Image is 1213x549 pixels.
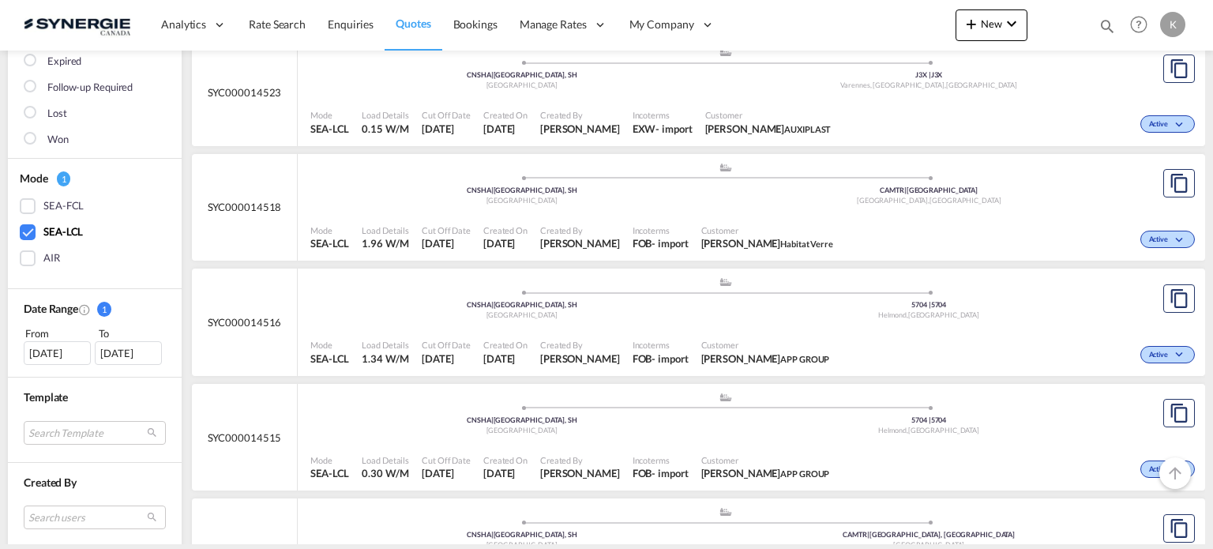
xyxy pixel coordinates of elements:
[422,454,471,466] span: Cut Off Date
[47,54,81,70] div: Expired
[467,70,576,79] span: CNSHA [GEOGRAPHIC_DATA], SH
[467,530,576,539] span: CNSHA [GEOGRAPHIC_DATA], SH
[483,122,528,136] span: 4 Sep 2025
[20,171,48,185] span: Mode
[701,224,833,236] span: Customer
[97,302,111,317] span: 1
[310,122,349,136] span: SEA-LCL
[43,198,84,214] div: SEA-FCL
[701,339,830,351] span: Customer
[929,416,931,424] span: |
[192,269,1205,376] div: SYC000014516 assets/icons/custom/ship-fill.svgassets/icons/custom/roll-o-plane.svgOriginShanghai,...
[491,416,494,424] span: |
[931,416,947,424] span: 5704
[1163,399,1195,427] button: Copy Quote
[1125,11,1160,39] div: Help
[310,352,349,366] span: SEA-LCL
[192,39,1205,146] div: SYC000014523 assets/icons/custom/ship-fill.svgassets/icons/custom/roll-o-plane.svgOriginShanghai,...
[931,300,947,309] span: 5704
[716,48,735,56] md-icon: assets/icons/custom/ship-fill.svg
[24,7,130,43] img: 1f56c880d42311ef80fc7dca854c8e59.png
[453,17,498,31] span: Bookings
[310,109,349,121] span: Mode
[362,454,409,466] span: Load Details
[784,124,831,134] span: AUXIPLAST
[716,164,735,171] md-icon: assets/icons/custom/ship-fill.svg
[1160,12,1185,37] div: K
[208,200,282,214] span: SYC000014518
[705,109,832,121] span: Customer
[1172,121,1191,130] md-icon: icon-chevron-down
[962,17,1021,30] span: New
[1163,284,1195,313] button: Copy Quote
[652,352,688,366] div: - import
[633,109,693,121] span: Incoterms
[929,300,931,309] span: |
[701,466,830,480] span: Ivy Jiang APP GROUP
[633,352,689,366] div: FOB import
[483,339,528,351] span: Created On
[24,476,77,489] span: Created By
[95,341,162,365] div: [DATE]
[1163,55,1195,83] button: Copy Quote
[633,122,656,136] div: EXW
[362,122,408,135] span: 0.15 W/M
[540,352,620,366] span: Rosa Ho
[701,454,830,466] span: Customer
[857,196,929,205] span: [GEOGRAPHIC_DATA]
[486,196,558,205] span: [GEOGRAPHIC_DATA]
[904,186,907,194] span: |
[1170,59,1189,78] md-icon: assets/icons/custom/copyQuote.svg
[24,390,68,404] span: Template
[362,339,409,351] span: Load Details
[652,466,688,480] div: - import
[1159,457,1191,489] button: Go to Top
[1140,231,1195,248] div: Change Status Here
[486,540,558,549] span: [GEOGRAPHIC_DATA]
[43,224,83,240] div: SEA-LCL
[47,132,69,148] div: Won
[880,186,978,194] span: CAMTR [GEOGRAPHIC_DATA]
[633,236,689,250] div: FOB import
[78,303,91,316] md-icon: Created On
[57,171,71,186] span: 1
[1098,17,1116,35] md-icon: icon-magnify
[249,17,306,31] span: Rate Search
[1170,519,1189,538] md-icon: assets/icons/custom/copyQuote.svg
[1140,346,1195,363] div: Change Status Here
[396,17,430,30] span: Quotes
[540,454,620,466] span: Created By
[24,325,93,341] div: From
[633,466,689,480] div: FOB import
[467,186,576,194] span: CNSHA [GEOGRAPHIC_DATA], SH
[908,310,979,319] span: [GEOGRAPHIC_DATA]
[161,17,206,32] span: Analytics
[908,426,979,434] span: [GEOGRAPHIC_DATA]
[701,236,833,250] span: Martin Sigouin-Duhaime Habitat Verre
[946,81,1017,89] span: [GEOGRAPHIC_DATA]
[1172,236,1191,245] md-icon: icon-chevron-down
[1163,169,1195,197] button: Copy Quote
[483,224,528,236] span: Created On
[20,198,170,214] md-checkbox: SEA-FCL
[701,352,830,366] span: Ivy Jiang APP GROUP
[310,339,349,351] span: Mode
[915,70,931,79] span: J3X
[633,466,652,480] div: FOB
[540,224,620,236] span: Created By
[716,393,735,401] md-icon: assets/icons/custom/ship-fill.svg
[1170,174,1189,193] md-icon: assets/icons/custom/copyQuote.svg
[907,426,908,434] span: ,
[893,540,964,549] span: [GEOGRAPHIC_DATA]
[907,310,908,319] span: ,
[962,14,981,33] md-icon: icon-plus 400-fg
[47,80,133,96] div: Follow-up Required
[1002,14,1021,33] md-icon: icon-chevron-down
[422,339,471,351] span: Cut Off Date
[422,122,471,136] span: 4 Sep 2025
[633,352,652,366] div: FOB
[911,300,930,309] span: 5704
[422,109,471,121] span: Cut Off Date
[362,467,408,479] span: 0.30 W/M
